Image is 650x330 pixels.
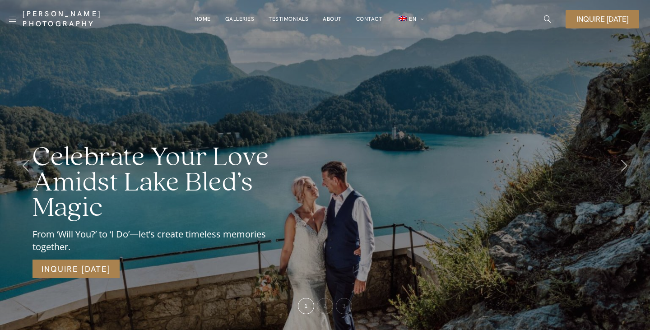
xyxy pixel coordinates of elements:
[32,260,120,278] a: Inquire [DATE]
[409,15,416,23] span: EN
[32,145,279,221] h2: Celebrate Your Love Amidst Lake Bled’s Magic
[323,303,326,309] span: 2
[396,10,424,28] a: en_GBEN
[342,303,345,309] span: 3
[269,10,308,28] a: Testimonials
[195,10,211,28] a: Home
[399,16,407,21] img: EN
[539,11,556,27] a: icon-magnifying-glass34
[304,303,307,309] span: 1
[323,10,342,28] a: About
[225,10,255,28] a: Galleries
[356,10,382,28] a: Contact
[576,15,628,23] span: Inquire [DATE]
[32,228,279,253] div: From ‘Will You?’ to ‘I Do’—let’s create timeless memories together.
[23,9,128,29] a: [PERSON_NAME] Photography
[566,10,639,28] a: Inquire [DATE]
